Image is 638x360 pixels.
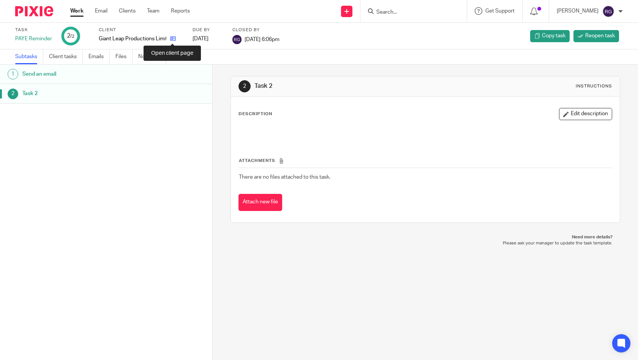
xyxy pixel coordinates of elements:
[238,194,282,211] button: Attach new file
[376,9,444,16] input: Search
[542,32,565,40] span: Copy task
[8,69,18,79] div: 1
[15,27,52,33] label: Task
[70,34,74,38] small: /2
[115,49,133,64] a: Files
[172,49,201,64] a: Audit logs
[576,83,612,89] div: Instructions
[238,80,251,92] div: 2
[22,68,144,80] h1: Send an email
[232,27,280,33] label: Closed by
[254,82,441,90] h1: Task 2
[99,35,166,43] p: Giant Leap Productions Limited
[239,174,330,180] span: There are no files attached to this task.
[239,159,275,163] span: Attachments
[138,49,166,64] a: Notes (0)
[238,234,613,240] p: Need more details?
[193,27,223,33] label: Due by
[8,89,18,99] div: 2
[232,35,242,44] img: svg%3E
[171,7,190,15] a: Reports
[602,5,614,17] img: svg%3E
[22,88,144,99] h1: Task 2
[67,32,74,40] div: 2
[119,7,136,15] a: Clients
[70,7,84,15] a: Work
[49,49,83,64] a: Client tasks
[573,30,619,42] a: Reopen task
[530,30,570,42] a: Copy task
[585,32,615,40] span: Reopen task
[238,111,272,117] p: Description
[147,7,159,15] a: Team
[15,35,52,43] div: PAYE Reminder
[245,36,280,42] span: [DATE] 6:06pm
[99,27,183,33] label: Client
[95,7,107,15] a: Email
[88,49,110,64] a: Emails
[238,240,613,246] p: Please ask your manager to update the task template.
[559,108,612,120] button: Edit description
[193,35,223,43] div: [DATE]
[15,6,53,16] img: Pixie
[557,7,599,15] p: [PERSON_NAME]
[485,8,515,14] span: Get Support
[15,49,43,64] a: Subtasks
